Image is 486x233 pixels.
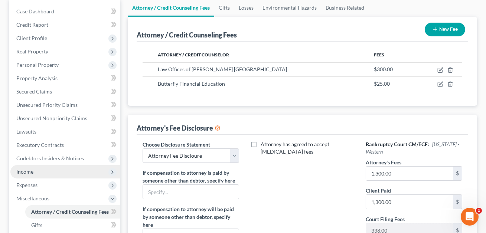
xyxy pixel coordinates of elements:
span: Miscellaneous [16,195,49,201]
span: Gifts [31,222,42,228]
span: Credit Report [16,22,48,28]
label: Court Filing Fees [366,215,405,223]
button: New Fee [425,23,465,36]
span: Law Offices of [PERSON_NAME] [GEOGRAPHIC_DATA] [158,66,287,72]
span: Case Dashboard [16,8,54,14]
span: Attorney / Credit Counseling Fees [31,209,109,215]
span: Executory Contracts [16,142,64,148]
iframe: Intercom live chat [461,208,479,226]
label: If compensation to attorney will be paid by someone other than debtor, specify here [143,205,239,229]
a: Property Analysis [10,72,120,85]
label: Choose Disclosure Statement [143,141,210,148]
span: Attorney / Credit Counselor [158,52,229,58]
span: Expenses [16,182,37,188]
div: Attorney's Fee Disclosure [137,124,221,132]
a: Gifts [25,219,120,232]
a: Credit Report [10,18,120,32]
label: If compensation to attorney is paid by someone other than debtor, specify here [143,169,239,184]
span: Client Profile [16,35,47,41]
span: $25.00 [374,81,390,87]
label: Attorney's Fees [366,158,401,166]
span: [US_STATE] - Western [366,141,459,155]
label: Client Paid [366,187,391,194]
a: Attorney / Credit Counseling Fees [25,205,120,219]
span: $300.00 [374,66,393,72]
div: $ [453,167,462,181]
span: Personal Property [16,62,59,68]
input: Specify... [143,185,239,199]
a: Executory Contracts [10,138,120,152]
span: Lawsuits [16,128,36,135]
span: 1 [476,208,482,214]
a: Lawsuits [10,125,120,138]
a: Case Dashboard [10,5,120,18]
a: Unsecured Nonpriority Claims [10,112,120,125]
span: Attorney has agreed to accept [MEDICAL_DATA] fees [261,141,329,155]
span: Income [16,168,33,175]
span: Secured Claims [16,88,52,95]
input: 0.00 [366,195,453,209]
span: Codebtors Insiders & Notices [16,155,84,161]
span: Property Analysis [16,75,58,81]
a: Secured Claims [10,85,120,98]
input: 0.00 [366,167,453,181]
div: $ [453,195,462,209]
span: Fees [374,52,384,58]
a: Unsecured Priority Claims [10,98,120,112]
h6: Bankruptcy Court CM/ECF: [366,141,462,155]
div: Attorney / Credit Counseling Fees [137,30,237,39]
span: Unsecured Priority Claims [16,102,78,108]
span: Real Property [16,48,48,55]
span: Butterfly Financial Education [158,81,225,87]
span: Unsecured Nonpriority Claims [16,115,87,121]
